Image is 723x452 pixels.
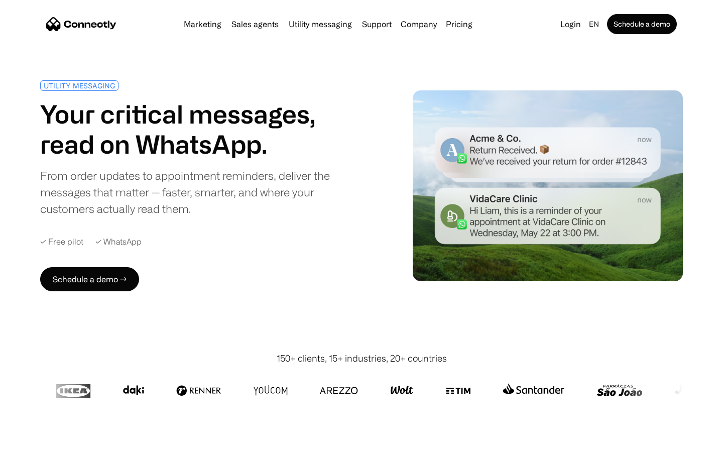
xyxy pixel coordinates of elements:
div: en [589,17,599,31]
a: Support [358,20,396,28]
h1: Your critical messages, read on WhatsApp. [40,99,357,159]
div: 150+ clients, 15+ industries, 20+ countries [277,352,447,365]
a: Pricing [442,20,476,28]
div: Company [401,17,437,31]
a: Marketing [180,20,225,28]
a: Utility messaging [285,20,356,28]
a: Schedule a demo → [40,267,139,291]
div: From order updates to appointment reminders, deliver the messages that matter — faster, smarter, ... [40,167,357,217]
div: UTILITY MESSAGING [44,82,115,89]
ul: Language list [20,434,60,448]
a: Schedule a demo [607,14,677,34]
aside: Language selected: English [10,433,60,448]
a: Login [556,17,585,31]
a: Sales agents [227,20,283,28]
div: ✓ WhatsApp [95,237,142,247]
div: ✓ Free pilot [40,237,83,247]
